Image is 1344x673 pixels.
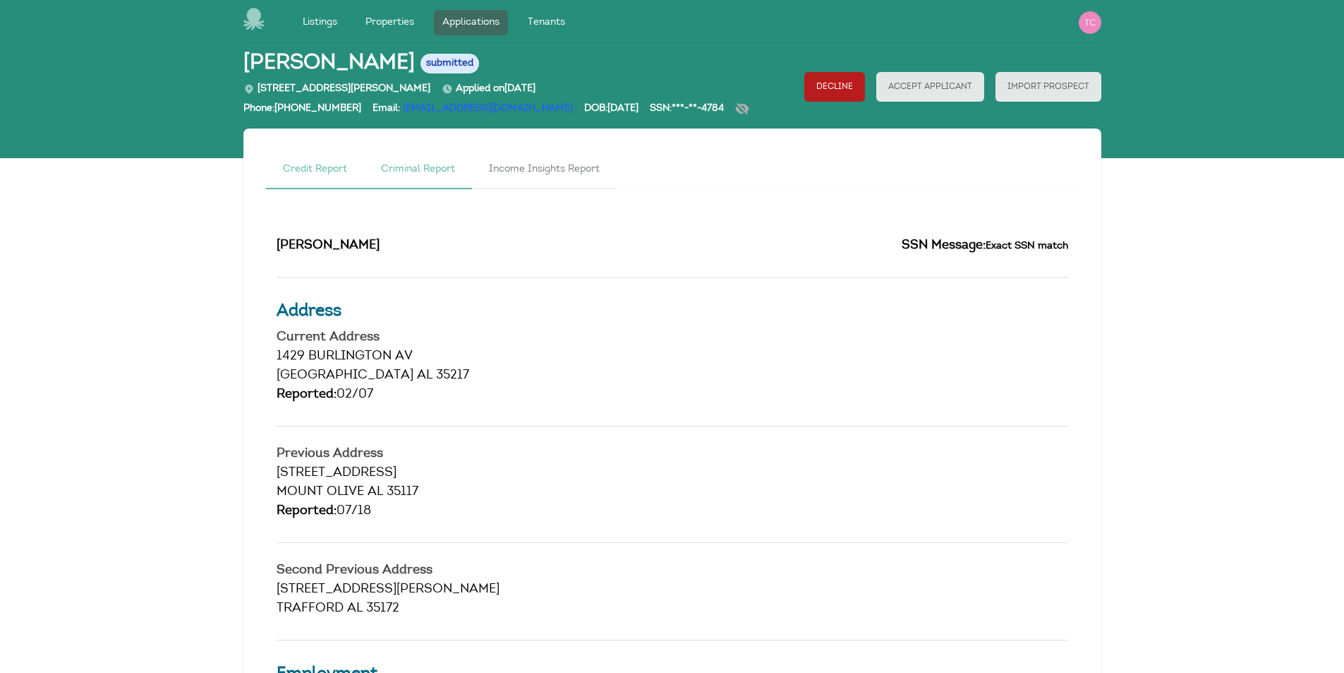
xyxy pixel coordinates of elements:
span: AL [368,486,383,499]
a: Credit Report [266,151,364,189]
a: Applications [434,10,508,35]
span: 35117 [387,486,418,499]
button: Accept Applicant [876,72,984,102]
h2: [PERSON_NAME] [277,237,662,256]
span: [GEOGRAPHIC_DATA] [277,369,413,382]
button: Import Prospect [995,72,1101,102]
h3: Address [277,299,1068,324]
div: Email: [373,102,573,123]
div: Phone: [PHONE_NUMBER] [243,102,361,123]
a: Criminal Report [364,151,472,189]
nav: Tabs [266,151,1079,189]
span: AL [347,602,363,615]
h4: Previous Address [277,448,1068,460]
span: Reported: [277,388,337,401]
span: [STREET_ADDRESS] [277,467,396,480]
button: Decline [804,72,865,102]
div: 02/07 [277,386,1068,405]
span: SSN Message: [902,239,986,252]
a: Properties [357,10,423,35]
h4: Second Previous Address [277,564,1068,577]
span: AL [417,369,432,382]
span: Applied on [DATE] [442,84,535,94]
a: Tenants [519,10,574,35]
span: Reported: [277,505,337,518]
a: Income Insights Report [472,151,617,189]
a: Listings [294,10,346,35]
span: 1429 BURLINGTON AV [277,350,413,363]
div: 07/18 [277,502,1068,521]
span: [STREET_ADDRESS][PERSON_NAME] [277,583,500,596]
div: DOB: [DATE] [584,102,638,123]
small: Exact SSN match [986,241,1068,251]
span: 35172 [366,602,399,615]
span: 35217 [436,369,469,382]
span: TRAFFORD [277,602,344,615]
span: [PERSON_NAME] [243,51,415,76]
span: MOUNT OLIVE [277,486,364,499]
span: [STREET_ADDRESS][PERSON_NAME] [243,84,430,94]
span: submitted [420,54,479,73]
a: [EMAIL_ADDRESS][DOMAIN_NAME] [403,104,573,114]
h4: Current Address [277,331,1068,344]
